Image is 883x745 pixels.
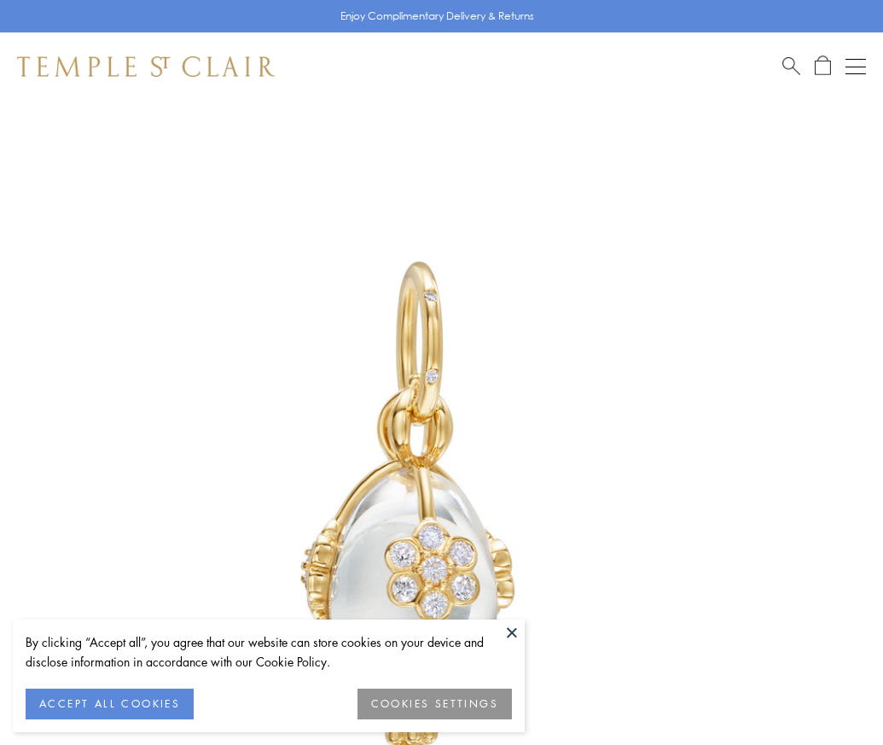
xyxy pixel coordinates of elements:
div: By clicking “Accept all”, you agree that our website can store cookies on your device and disclos... [26,632,512,672]
button: ACCEPT ALL COOKIES [26,689,194,719]
p: Enjoy Complimentary Delivery & Returns [340,8,534,25]
a: Open Shopping Bag [815,55,831,77]
button: COOKIES SETTINGS [357,689,512,719]
img: Temple St. Clair [17,56,275,77]
button: Open navigation [845,56,866,77]
a: Search [782,55,800,77]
